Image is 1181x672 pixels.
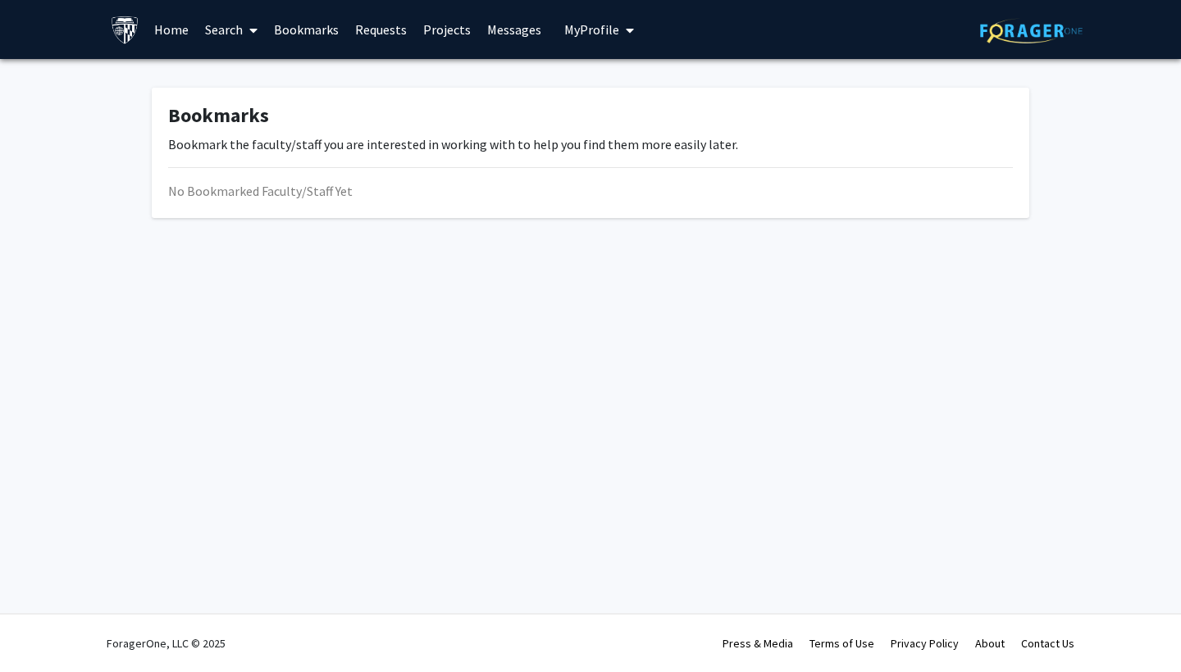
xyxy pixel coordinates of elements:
a: Press & Media [723,636,793,651]
a: Projects [415,1,479,58]
h1: Bookmarks [168,104,1013,128]
a: Terms of Use [809,636,874,651]
img: ForagerOne Logo [980,18,1083,43]
a: Contact Us [1021,636,1074,651]
img: Johns Hopkins University Logo [111,16,139,44]
span: My Profile [564,21,619,38]
div: ForagerOne, LLC © 2025 [107,615,226,672]
a: About [975,636,1005,651]
a: Search [197,1,266,58]
a: Home [146,1,197,58]
a: Messages [479,1,549,58]
div: No Bookmarked Faculty/Staff Yet [168,181,1013,201]
a: Requests [347,1,415,58]
p: Bookmark the faculty/staff you are interested in working with to help you find them more easily l... [168,134,1013,154]
a: Privacy Policy [891,636,959,651]
a: Bookmarks [266,1,347,58]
